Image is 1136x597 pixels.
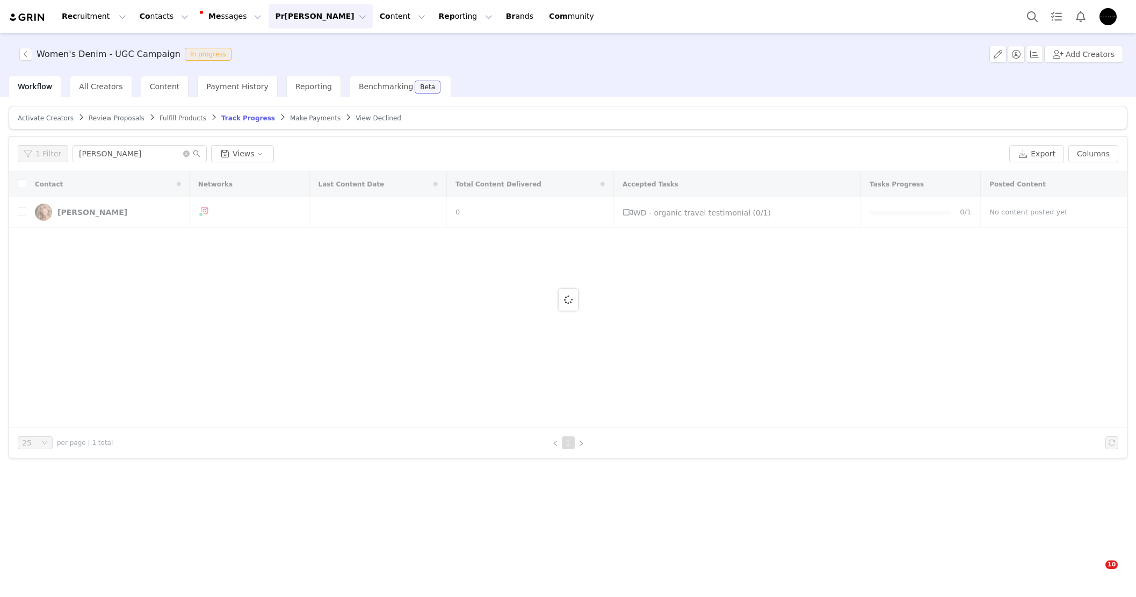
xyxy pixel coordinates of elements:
[41,440,48,447] i: icon: down
[578,440,584,447] i: icon: right
[356,114,401,122] span: View Declined
[57,438,113,448] span: per page | 1 total
[562,437,574,449] a: 1
[133,4,195,28] button: Contacts
[359,82,413,91] span: Benchmarking
[1044,46,1123,63] button: Add Creators
[185,48,231,61] span: In progress
[269,4,372,28] button: Program
[22,437,32,449] div: 25
[211,145,274,162] button: Views
[18,145,68,162] button: 1 Filter
[552,440,559,447] i: icon: left
[1068,145,1118,162] button: Columns
[79,82,122,91] span: All Creators
[37,48,180,61] h3: Women's Denim - UGC Campaign
[55,4,133,28] button: Recruitment
[19,48,236,61] span: [object Object]
[1069,4,1092,28] button: Notifications
[196,4,268,28] button: Messages
[549,436,562,449] li: Previous Page
[1021,4,1044,28] button: Search
[373,4,432,28] button: Content
[1083,560,1109,586] iframe: Intercom live chat
[1093,8,1127,25] button: Profile
[18,114,74,122] span: Activate Creators
[432,4,499,28] button: Reporting
[9,12,46,23] img: grin logo
[206,82,269,91] span: Payment History
[500,4,542,28] a: Brands
[73,145,207,162] input: Search...
[1009,145,1064,162] button: Export
[18,82,52,91] span: Workflow
[575,436,588,449] li: Next Page
[89,114,144,122] span: Review Proposals
[150,82,180,91] span: Content
[542,4,604,28] a: Community
[562,436,575,449] li: 1
[1105,560,1118,569] span: 10
[160,114,206,122] span: Fulfill Products
[290,114,341,122] span: Make Payments
[193,150,200,157] i: icon: search
[295,82,332,91] span: Reporting
[420,84,435,90] div: Beta
[1099,8,1117,25] img: 4ea883c1-9563-42ef-9ad1-007a79c45a4f.png
[221,114,275,122] span: Track Progress
[183,150,190,157] i: icon: close-circle
[1045,4,1068,28] a: Tasks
